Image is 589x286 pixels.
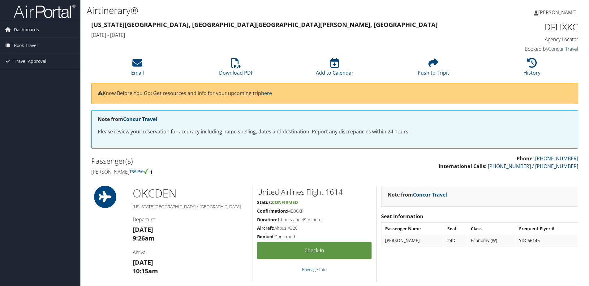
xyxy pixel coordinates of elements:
[382,235,444,246] td: [PERSON_NAME]
[302,266,327,272] a: Baggage Info
[129,168,149,174] img: tsa-precheck.png
[261,90,272,97] a: here
[488,163,578,170] a: [PHONE_NUMBER] / [PHONE_NUMBER]
[535,155,578,162] a: [PHONE_NUMBER]
[123,116,157,123] a: Concur Travel
[257,217,277,223] strong: Duration:
[463,45,578,52] h4: Booked by
[133,225,153,234] strong: [DATE]
[257,234,275,240] strong: Booked:
[548,45,578,52] a: Concur Travel
[257,187,372,197] h2: United Airlines Flight 1614
[516,223,577,234] th: Frequent Flyer #
[418,61,449,76] a: Push to Tripit
[257,225,372,231] h5: Airbus A320
[257,208,287,214] strong: Confirmation:
[98,116,157,123] strong: Note from
[444,235,467,246] td: 24D
[538,9,577,16] span: [PERSON_NAME]
[14,38,38,53] span: Book Travel
[257,225,274,231] strong: Aircraft:
[257,208,372,214] h5: MEB0XP
[133,258,153,266] strong: [DATE]
[133,204,247,210] h5: [US_STATE][GEOGRAPHIC_DATA] / [GEOGRAPHIC_DATA]
[133,216,247,223] h4: Departure
[14,22,39,37] span: Dashboards
[131,61,144,76] a: Email
[534,3,583,22] a: [PERSON_NAME]
[133,249,247,256] h4: Arrival
[91,32,454,38] h4: [DATE] - [DATE]
[14,4,75,19] img: airportal-logo.png
[133,234,155,242] strong: 9:26am
[388,191,447,198] strong: Note from
[381,213,423,220] strong: Seat Information
[468,235,516,246] td: Economy (W)
[219,61,253,76] a: Download PDF
[444,223,467,234] th: Seat
[413,191,447,198] a: Concur Travel
[98,128,572,136] p: Please review your reservation for accuracy including name spelling, dates and destination. Repor...
[463,36,578,43] h4: Agency Locator
[133,267,158,275] strong: 10:15am
[257,217,372,223] h5: 1 hours and 49 minutes
[91,156,330,166] h2: Passenger(s)
[316,61,354,76] a: Add to Calendar
[257,199,272,205] strong: Status:
[257,242,372,259] a: Check-in
[439,163,487,170] strong: International Calls:
[257,234,372,240] h5: Confirmed
[98,89,572,97] p: Know Before You Go: Get resources and info for your upcoming trip
[91,168,330,175] h4: [PERSON_NAME]
[272,199,298,205] span: Confirmed
[517,155,534,162] strong: Phone:
[463,20,578,33] h1: DFHXKC
[516,235,577,246] td: YDC66145
[468,223,516,234] th: Class
[523,61,540,76] a: History
[14,54,46,69] span: Travel Approval
[91,20,438,29] strong: [US_STATE][GEOGRAPHIC_DATA], [GEOGRAPHIC_DATA] [GEOGRAPHIC_DATA][PERSON_NAME], [GEOGRAPHIC_DATA]
[382,223,444,234] th: Passenger Name
[87,4,417,17] h1: Airtinerary®
[133,186,247,201] h1: OKC DEN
